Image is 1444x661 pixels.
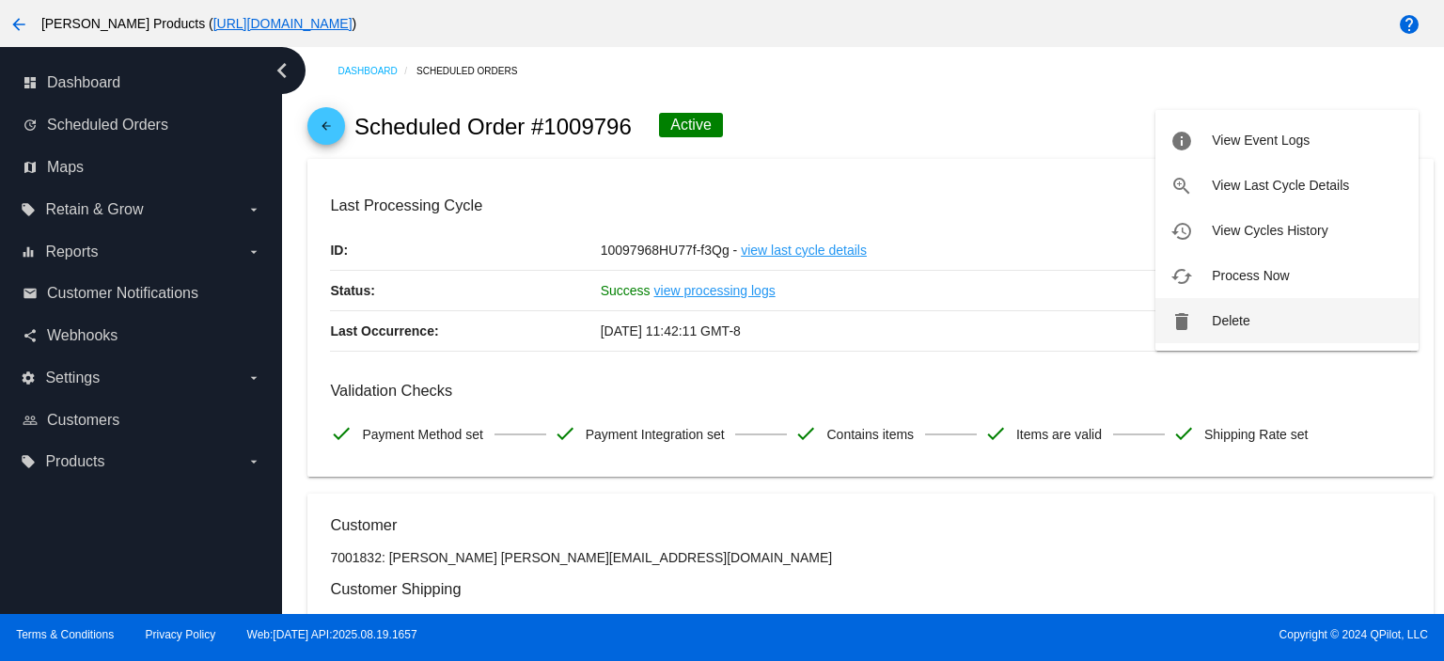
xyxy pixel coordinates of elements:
[1212,268,1289,283] span: Process Now
[1170,310,1193,333] mat-icon: delete
[1170,130,1193,152] mat-icon: info
[1170,265,1193,288] mat-icon: cached
[1212,178,1349,193] span: View Last Cycle Details
[1212,133,1310,148] span: View Event Logs
[1170,175,1193,197] mat-icon: zoom_in
[1170,220,1193,243] mat-icon: history
[1212,313,1249,328] span: Delete
[1212,223,1327,238] span: View Cycles History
